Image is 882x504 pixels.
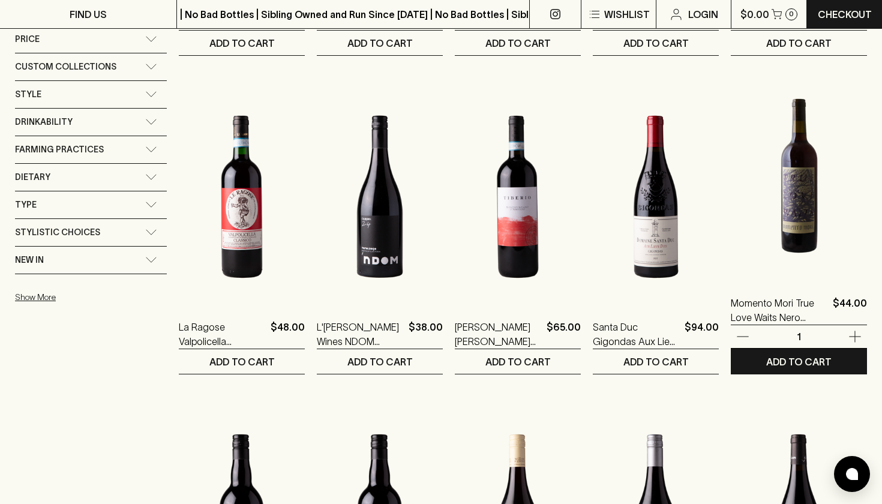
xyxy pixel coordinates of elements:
[15,285,172,310] button: Show More
[15,142,104,157] span: Farming Practices
[15,219,167,246] div: Stylistic Choices
[15,225,100,240] span: Stylistic Choices
[623,355,689,369] p: ADD TO CART
[347,36,413,50] p: ADD TO CART
[593,31,719,55] button: ADD TO CART
[766,36,832,50] p: ADD TO CART
[15,59,116,74] span: Custom Collections
[15,53,167,80] div: Custom Collections
[70,7,107,22] p: FIND US
[15,109,167,136] div: Drinkability
[593,92,719,302] img: Santa Duc Gigondas Aux Lieux Dits 2021
[15,26,167,53] div: Price
[455,31,581,55] button: ADD TO CART
[731,349,867,374] button: ADD TO CART
[317,320,404,349] a: L'[PERSON_NAME] Wines NDOM Teroldego 2024
[15,247,167,274] div: New In
[485,355,551,369] p: ADD TO CART
[785,330,814,343] p: 1
[833,296,867,325] p: $44.00
[179,92,305,302] img: La Ragose Valpolicella Classico 2022
[15,191,167,218] div: Type
[818,7,872,22] p: Checkout
[15,81,167,108] div: Style
[789,11,794,17] p: 0
[485,36,551,50] p: ADD TO CART
[455,320,542,349] a: [PERSON_NAME] [PERSON_NAME] 2022
[179,320,266,349] a: La Ragose Valpolicella Classico 2022
[688,7,718,22] p: Login
[209,36,275,50] p: ADD TO CART
[317,92,443,302] img: L'appel Wines NDOM Teroldego 2024
[731,296,828,325] a: Momento Mori True Love Waits Nero [PERSON_NAME] Blend 2023
[455,349,581,374] button: ADD TO CART
[179,349,305,374] button: ADD TO CART
[604,7,650,22] p: Wishlist
[15,253,44,268] span: New In
[731,31,867,55] button: ADD TO CART
[209,355,275,369] p: ADD TO CART
[593,320,680,349] a: Santa Duc Gigondas Aux Lieux Dits 2021
[547,320,581,349] p: $65.00
[271,320,305,349] p: $48.00
[15,87,41,102] span: Style
[15,136,167,163] div: Farming Practices
[740,7,769,22] p: $0.00
[593,349,719,374] button: ADD TO CART
[317,349,443,374] button: ADD TO CART
[685,320,719,349] p: $94.00
[15,170,50,185] span: Dietary
[317,31,443,55] button: ADD TO CART
[15,197,37,212] span: Type
[15,115,73,130] span: Drinkability
[15,164,167,191] div: Dietary
[347,355,413,369] p: ADD TO CART
[409,320,443,349] p: $38.00
[179,31,305,55] button: ADD TO CART
[766,355,832,369] p: ADD TO CART
[623,36,689,50] p: ADD TO CART
[455,92,581,302] img: Tiberio Montepuliciano d’Abruzzo 2022
[846,468,858,480] img: bubble-icon
[731,68,867,278] img: Momento Mori True Love Waits Nero d'Avola Blend 2023
[15,32,40,47] span: Price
